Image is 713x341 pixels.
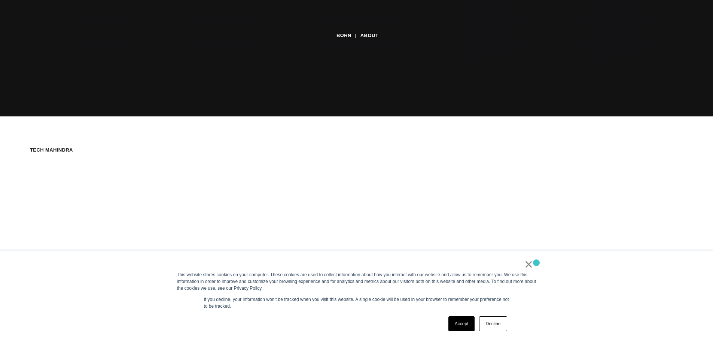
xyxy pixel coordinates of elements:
[524,261,533,268] a: ×
[30,146,73,154] div: Tech Mahindra
[360,30,378,41] a: About
[177,271,536,292] div: This website stores cookies on your computer. These cookies are used to collect information about...
[448,316,475,331] a: Accept
[479,316,507,331] a: Decline
[204,296,509,310] p: If you decline, your information won’t be tracked when you visit this website. A single cookie wi...
[336,30,351,41] a: BORN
